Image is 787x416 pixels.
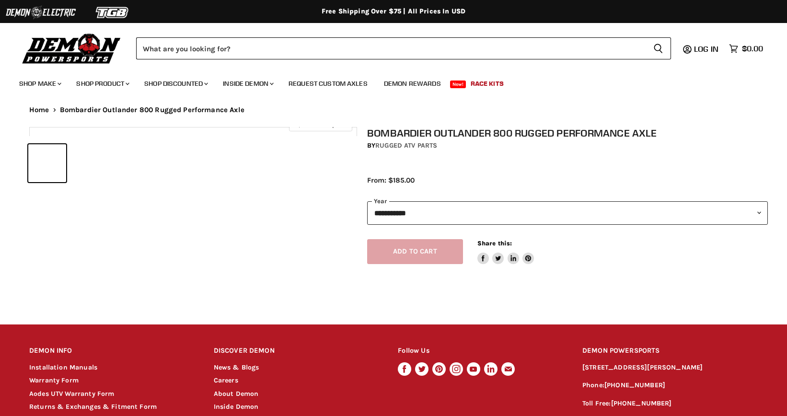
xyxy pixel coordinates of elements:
button: Bombardier Outlander 800 Rugged Performance Axle thumbnail [28,144,66,182]
a: Returns & Exchanges & Fitment Form [29,403,157,411]
a: Rugged ATV Parts [375,141,437,150]
p: Toll Free: [582,398,758,409]
div: by [367,140,768,151]
img: Demon Powersports [19,31,124,65]
h1: Bombardier Outlander 800 Rugged Performance Axle [367,127,768,139]
h2: DEMON INFO [29,340,196,362]
select: year [367,201,768,225]
a: Demon Rewards [377,74,448,93]
nav: Breadcrumbs [10,106,777,114]
img: Demon Electric Logo 2 [5,3,77,22]
a: Careers [214,376,238,384]
a: Warranty Form [29,376,79,384]
a: About Demon [214,390,259,398]
a: Log in [690,45,724,53]
a: Shop Product [69,74,135,93]
span: From: $185.00 [367,176,415,185]
a: [PHONE_NUMBER] [611,399,672,407]
a: Shop Make [12,74,67,93]
ul: Main menu [12,70,761,93]
a: Race Kits [463,74,511,93]
h2: DEMON POWERSPORTS [582,340,758,362]
aside: Share this: [477,239,534,265]
a: Inside Demon [214,403,259,411]
button: Search [646,37,671,59]
input: Search [136,37,646,59]
a: Installation Manuals [29,363,97,371]
span: New! [450,81,466,88]
span: Share this: [477,240,512,247]
a: [PHONE_NUMBER] [604,381,665,389]
a: Inside Demon [216,74,279,93]
p: [STREET_ADDRESS][PERSON_NAME] [582,362,758,373]
h2: Follow Us [398,340,564,362]
a: Home [29,106,49,114]
a: Aodes UTV Warranty Form [29,390,114,398]
a: News & Blogs [214,363,259,371]
a: Request Custom Axles [281,74,375,93]
span: $0.00 [742,44,763,53]
a: Shop Discounted [137,74,214,93]
p: Phone: [582,380,758,391]
span: Click to expand [294,121,347,128]
form: Product [136,37,671,59]
span: Log in [694,44,718,54]
h2: DISCOVER DEMON [214,340,380,362]
span: Bombardier Outlander 800 Rugged Performance Axle [60,106,244,114]
div: Free Shipping Over $75 | All Prices In USD [10,7,777,16]
img: TGB Logo 2 [77,3,149,22]
a: $0.00 [724,42,768,56]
